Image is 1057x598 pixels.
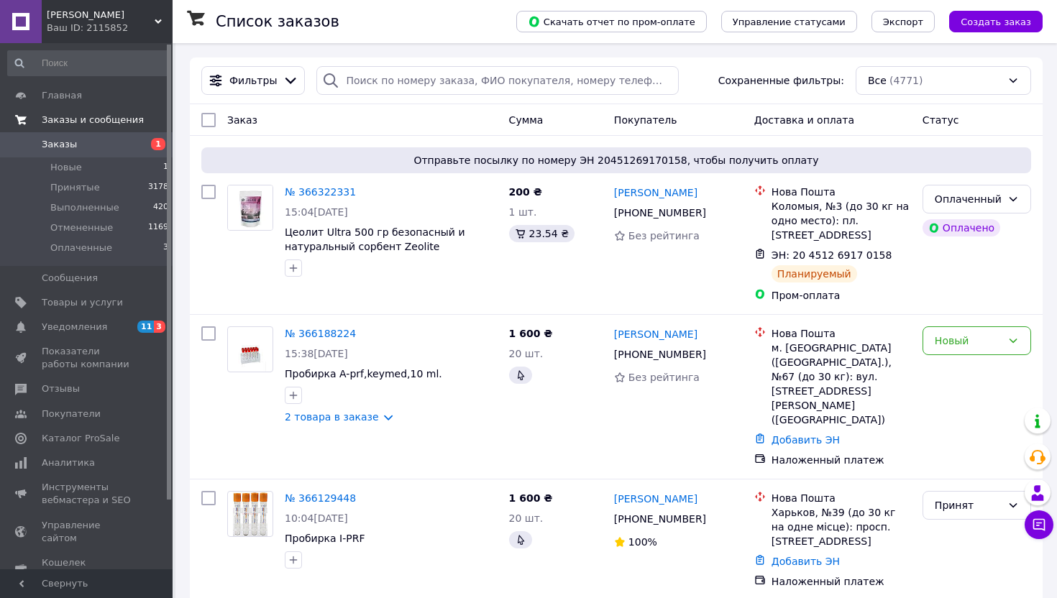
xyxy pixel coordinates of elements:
[42,272,98,285] span: Сообщения
[772,326,911,341] div: Нова Пошта
[285,368,442,379] a: Пробирка A-prf,keymed,10 ml.
[227,185,273,231] a: Фото товару
[772,556,840,567] a: Добавить ЭН
[285,492,356,504] a: № 366129448
[611,203,709,223] div: [PHONE_NUMBER]
[509,492,553,504] span: 1 600 ₴
[772,265,857,282] div: Планируемый
[614,492,697,506] a: [PERSON_NAME]
[163,241,168,254] span: 3
[628,372,700,383] span: Без рейтинга
[718,73,844,88] span: Сохраненные фильтры:
[733,17,846,27] span: Управление статусами
[42,456,95,469] span: Аналитика
[935,15,1043,27] a: Создать заказ
[42,432,119,445] span: Каталог ProSale
[614,327,697,341] a: [PERSON_NAME]
[935,333,1002,349] div: Новый
[234,327,267,372] img: Фото товару
[772,185,911,199] div: Нова Пошта
[154,321,165,333] span: 3
[42,408,101,420] span: Покупатели
[611,509,709,529] div: [PHONE_NUMBER]
[772,199,911,242] div: Коломыя, №3 (до 30 кг на одно место): пл. [STREET_ADDRESS]
[42,321,107,333] span: Уведомления
[227,114,257,126] span: Заказ
[42,345,133,371] span: Показатели работы компании
[923,219,1000,236] div: Оплачено
[47,9,155,22] span: Вайт СМАЙЛ
[216,13,339,30] h1: Список заказов
[50,221,113,234] span: Отмененные
[961,17,1031,27] span: Создать заказ
[923,114,959,126] span: Статус
[233,492,267,536] img: Фото товару
[509,206,537,218] span: 1 шт.
[1025,510,1053,539] button: Чат с покупателем
[163,161,168,174] span: 1
[50,181,100,194] span: Принятые
[50,201,119,214] span: Выполненные
[285,328,356,339] a: № 366188224
[772,453,911,467] div: Наложенный платеж
[509,512,544,524] span: 20 шт.
[285,226,465,252] a: Цеолит Ultra 500 гр безопасный и натуральный сорбент Zeolite
[611,344,709,364] div: [PHONE_NUMBER]
[227,326,273,372] a: Фото товару
[42,382,80,395] span: Отзывы
[935,191,1002,207] div: Оплаченный
[628,230,700,241] span: Без рейтинга
[868,73,887,88] span: Все
[628,536,657,548] span: 100%
[148,221,168,234] span: 1169
[528,15,695,28] span: Скачать отчет по пром-оплате
[42,138,77,151] span: Заказы
[772,505,911,548] div: Харьков, №39 (до 30 кг на одне місце): просп. [STREET_ADDRESS]
[7,50,170,76] input: Поиск
[285,411,379,423] a: 2 товара в заказе
[509,225,575,242] div: 23.54 ₴
[772,574,911,589] div: Наложенный платеж
[772,491,911,505] div: Нова Пошта
[42,481,133,507] span: Инструменты вебмастера и SEO
[285,512,348,524] span: 10:04[DATE]
[509,348,544,359] span: 20 шт.
[42,296,123,309] span: Товары и услуги
[229,73,277,88] span: Фильтры
[228,185,273,230] img: Фото товару
[42,89,82,102] span: Главная
[516,11,707,32] button: Скачать отчет по пром-оплате
[509,328,553,339] span: 1 600 ₴
[949,11,1043,32] button: Создать заказ
[772,341,911,427] div: м. [GEOGRAPHIC_DATA] ([GEOGRAPHIC_DATA].), №67 (до 30 кг): вул. [STREET_ADDRESS][PERSON_NAME] ([G...
[614,114,677,126] span: Покупатель
[721,11,857,32] button: Управление статусами
[614,185,697,200] a: [PERSON_NAME]
[285,206,348,218] span: 15:04[DATE]
[227,491,273,537] a: Фото товару
[285,348,348,359] span: 15:38[DATE]
[42,114,144,126] span: Заказы и сообщения
[207,153,1025,167] span: Отправьте посылку по номеру ЭН 20451269170158, чтобы получить оплату
[42,556,133,582] span: Кошелек компании
[148,181,168,194] span: 3178
[316,66,679,95] input: Поиск по номеру заказа, ФИО покупателя, номеру телефона, Email, номеру накладной
[889,75,923,86] span: (4771)
[285,186,356,198] a: № 366322331
[285,533,365,544] a: Пробирка I-PRF
[509,114,544,126] span: Сумма
[137,321,154,333] span: 11
[871,11,935,32] button: Экспорт
[772,249,892,261] span: ЭН: 20 4512 6917 0158
[151,138,165,150] span: 1
[47,22,173,34] div: Ваш ID: 2115852
[50,241,112,254] span: Оплаченные
[509,186,542,198] span: 200 ₴
[153,201,168,214] span: 420
[883,17,923,27] span: Экспорт
[42,519,133,545] span: Управление сайтом
[772,288,911,303] div: Пром-оплата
